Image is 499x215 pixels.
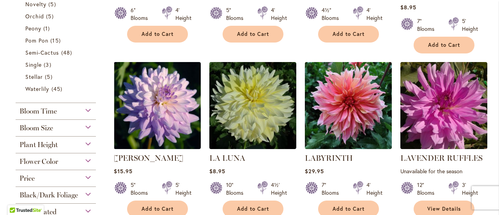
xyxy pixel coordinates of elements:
[400,62,487,149] img: LAVENDER RUFFLES
[25,61,42,68] span: Single
[45,73,54,81] span: 5
[19,107,57,115] span: Bloom Time
[51,85,64,93] span: 45
[25,60,88,69] a: Single 3
[175,6,191,22] div: 4' Height
[462,17,478,33] div: 5' Height
[25,12,88,20] a: Orchid 5
[25,85,49,92] span: Waterlily
[114,167,133,175] span: $15.95
[322,6,343,22] div: 4½" Blooms
[6,187,28,209] iframe: Launch Accessibility Center
[25,37,48,44] span: Pom Pon
[114,143,201,151] a: JORDAN NICOLE
[114,62,201,149] img: JORDAN NICOLE
[271,6,287,22] div: 4' Height
[25,73,88,81] a: Stellar 5
[25,49,59,56] span: Semi-Cactus
[46,12,55,20] span: 5
[237,31,269,37] span: Add to Cart
[462,181,478,197] div: 3' Height
[175,181,191,197] div: 5' Height
[131,6,152,22] div: 6" Blooms
[400,153,483,163] a: LAVENDER RUFFLES
[366,181,382,197] div: 4' Height
[414,37,474,53] button: Add to Cart
[305,167,324,175] span: $29.95
[305,153,353,163] a: LABYRINTH
[226,181,248,197] div: 10" Blooms
[322,181,343,197] div: 7" Blooms
[209,143,296,151] a: La Luna
[142,31,173,37] span: Add to Cart
[400,143,487,151] a: LAVENDER RUFFLES
[44,60,53,69] span: 3
[25,85,88,93] a: Waterlily 45
[25,12,44,20] span: Orchid
[50,36,62,44] span: 15
[25,0,46,8] span: Novelty
[271,181,287,197] div: 4½' Height
[318,26,379,43] button: Add to Cart
[114,153,183,163] a: [PERSON_NAME]
[223,26,283,43] button: Add to Cart
[417,17,439,33] div: 7" Blooms
[305,143,392,151] a: Labyrinth
[209,153,245,163] a: LA LUNA
[333,31,365,37] span: Add to Cart
[127,26,188,43] button: Add to Cart
[19,191,78,199] span: Black/Dark Foliage
[142,206,173,212] span: Add to Cart
[131,181,152,197] div: 5" Blooms
[19,124,53,132] span: Bloom Size
[428,42,460,48] span: Add to Cart
[25,48,88,57] a: Semi-Cactus 48
[43,24,52,32] span: 1
[25,24,88,32] a: Peony 1
[400,167,487,175] p: Unavailable for the season
[305,62,392,149] img: Labyrinth
[19,140,58,149] span: Plant Height
[25,36,88,44] a: Pom Pon 15
[400,4,416,11] span: $8.95
[19,157,58,166] span: Flower Color
[25,73,43,80] span: Stellar
[209,62,296,149] img: La Luna
[237,206,269,212] span: Add to Cart
[366,6,382,22] div: 4' Height
[209,167,225,175] span: $8.95
[25,25,41,32] span: Peony
[417,181,439,197] div: 12" Blooms
[61,48,74,57] span: 48
[333,206,365,212] span: Add to Cart
[226,6,248,22] div: 5" Blooms
[19,174,35,183] span: Price
[427,206,461,212] span: View Details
